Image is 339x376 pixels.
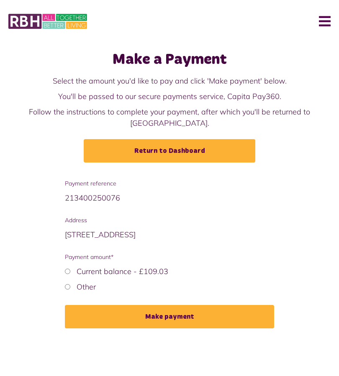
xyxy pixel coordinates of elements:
label: Current balance - £109.03 [77,267,168,276]
span: [STREET_ADDRESS] [65,230,136,239]
p: Select the amount you'd like to pay and click 'Make payment' below. [8,75,331,86]
img: MyRBH [8,13,87,30]
p: Follow the instructions to complete your payment, after which you'll be returned to [GEOGRAPHIC_D... [8,106,331,129]
button: Make payment [65,305,274,328]
span: Payment amount* [65,253,274,262]
label: Other [77,282,96,292]
span: 213400250076 [65,193,120,203]
span: Payment reference [65,179,274,188]
h1: Make a Payment [8,51,331,69]
a: Return to Dashboard [84,139,255,163]
p: You'll be passed to our secure payments service, Capita Pay360. [8,91,331,102]
span: Address [65,216,274,225]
